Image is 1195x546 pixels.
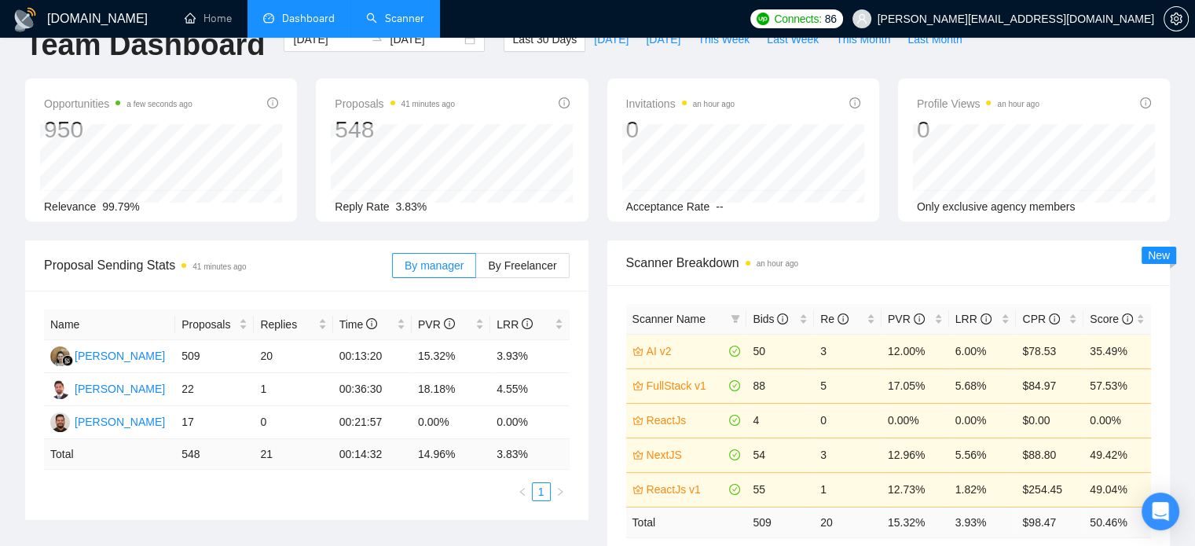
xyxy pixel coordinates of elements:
td: 5.68% [949,368,1017,403]
td: 0.00% [949,403,1017,438]
div: 0 [626,115,735,145]
span: info-circle [1140,97,1151,108]
td: 00:36:30 [333,373,412,406]
button: left [513,482,532,501]
span: Bids [753,313,788,325]
span: filter [728,307,743,331]
span: Scanner Breakdown [626,253,1152,273]
span: info-circle [838,313,849,324]
span: check-circle [729,415,740,426]
button: [DATE] [585,27,637,52]
td: 50.46 % [1083,507,1151,537]
div: [PERSON_NAME] [75,413,165,431]
span: Acceptance Rate [626,200,710,213]
div: Open Intercom Messenger [1142,493,1179,530]
div: 0 [917,115,1039,145]
td: 3 [814,438,882,472]
button: Last 30 Days [504,27,585,52]
td: $78.53 [1016,334,1083,368]
span: dashboard [263,13,274,24]
td: 3.93% [490,340,569,373]
time: an hour ago [693,100,735,108]
span: check-circle [729,380,740,391]
input: End date [390,31,461,48]
span: Connects: [774,10,821,27]
td: 49.04% [1083,472,1151,507]
button: This Week [689,27,758,52]
span: info-circle [1122,313,1133,324]
td: 12.96% [882,438,949,472]
a: homeHome [185,12,232,25]
span: Relevance [44,200,96,213]
span: info-circle [914,313,925,324]
span: check-circle [729,346,740,357]
span: check-circle [729,484,740,495]
span: This Month [836,31,890,48]
a: ES[PERSON_NAME] [50,349,165,361]
span: setting [1164,13,1188,25]
span: [DATE] [646,31,680,48]
th: Replies [254,310,332,340]
span: crown [632,415,643,426]
span: 86 [825,10,837,27]
span: Invitations [626,94,735,113]
td: 3.83 % [490,439,569,470]
td: $84.97 [1016,368,1083,403]
li: Next Page [551,482,570,501]
td: 20 [254,340,332,373]
td: 5.56% [949,438,1017,472]
span: filter [731,314,740,324]
span: crown [632,346,643,357]
td: 54 [746,438,814,472]
span: LRR [497,318,533,331]
td: 17.05% [882,368,949,403]
td: 17 [175,406,254,439]
img: logo [13,7,38,32]
span: info-circle [444,318,455,329]
td: 3 [814,334,882,368]
button: Last Week [758,27,827,52]
img: upwork-logo.png [757,13,769,25]
span: Opportunities [44,94,192,113]
td: 35.49% [1083,334,1151,368]
td: 0 [254,406,332,439]
span: By manager [405,259,464,272]
span: info-circle [366,318,377,329]
span: PVR [888,313,925,325]
td: Total [626,507,747,537]
td: 0.00% [882,403,949,438]
a: NextJS [647,446,727,464]
td: 5 [814,368,882,403]
span: LRR [955,313,992,325]
td: 14.96 % [412,439,490,470]
span: crown [632,449,643,460]
td: 88 [746,368,814,403]
td: 3.93 % [949,507,1017,537]
a: ReactJs [647,412,727,429]
td: 20 [814,507,882,537]
span: Proposals [181,316,236,333]
td: 50 [746,334,814,368]
a: FullStack v1 [647,377,727,394]
div: [PERSON_NAME] [75,347,165,365]
span: [DATE] [594,31,629,48]
a: FM[PERSON_NAME] [50,382,165,394]
span: PVR [418,318,455,331]
time: an hour ago [757,259,798,268]
span: CPR [1022,313,1059,325]
a: searchScanner [366,12,424,25]
td: 49.42% [1083,438,1151,472]
span: Last Month [907,31,962,48]
td: 1 [814,472,882,507]
td: 12.73% [882,472,949,507]
time: 41 minutes ago [401,100,455,108]
img: FM [50,379,70,399]
td: 0.00% [412,406,490,439]
span: info-circle [559,97,570,108]
button: Last Month [899,27,970,52]
span: 3.83% [396,200,427,213]
span: crown [632,484,643,495]
button: [DATE] [637,27,689,52]
button: right [551,482,570,501]
td: 4.55% [490,373,569,406]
